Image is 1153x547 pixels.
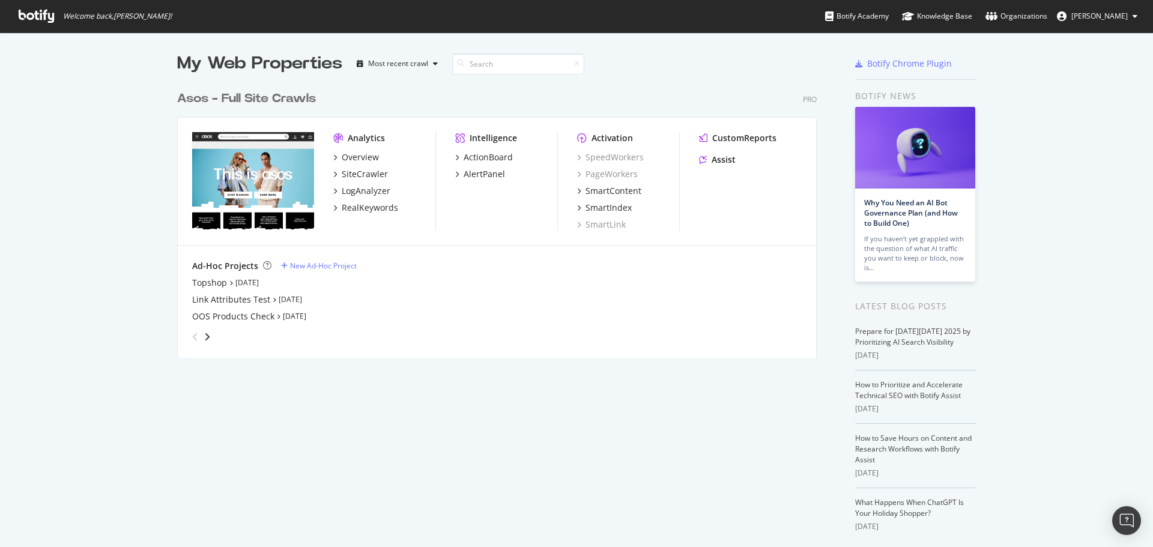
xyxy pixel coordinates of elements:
[187,327,203,346] div: angle-left
[333,151,379,163] a: Overview
[283,311,306,321] a: [DATE]
[855,89,976,103] div: Botify news
[855,350,976,361] div: [DATE]
[855,403,976,414] div: [DATE]
[855,433,972,465] a: How to Save Hours on Content and Research Workflows with Botify Assist
[586,185,641,197] div: SmartContent
[699,154,736,166] a: Assist
[577,202,632,214] a: SmartIndex
[855,497,964,518] a: What Happens When ChatGPT Is Your Holiday Shopper?
[177,90,321,107] a: Asos - Full Site Crawls
[192,310,274,322] a: OOS Products Check
[342,168,388,180] div: SiteCrawler
[192,294,270,306] a: Link Attributes Test
[235,277,259,288] a: [DATE]
[455,151,513,163] a: ActionBoard
[855,326,970,347] a: Prepare for [DATE][DATE] 2025 by Prioritizing AI Search Visibility
[455,168,505,180] a: AlertPanel
[577,219,626,231] a: SmartLink
[279,294,302,304] a: [DATE]
[470,132,517,144] div: Intelligence
[864,234,966,273] div: If you haven’t yet grappled with the question of what AI traffic you want to keep or block, now is…
[1071,11,1128,21] span: Kerry Collins
[855,468,976,479] div: [DATE]
[712,154,736,166] div: Assist
[352,54,443,73] button: Most recent crawl
[290,261,357,271] div: New Ad-Hoc Project
[348,132,385,144] div: Analytics
[464,168,505,180] div: AlertPanel
[592,132,633,144] div: Activation
[855,58,952,70] a: Botify Chrome Plugin
[177,52,342,76] div: My Web Properties
[867,58,952,70] div: Botify Chrome Plugin
[985,10,1047,22] div: Organizations
[203,331,211,343] div: angle-right
[1047,7,1147,26] button: [PERSON_NAME]
[825,10,889,22] div: Botify Academy
[192,132,314,229] img: www.asos.com
[577,185,641,197] a: SmartContent
[342,185,390,197] div: LogAnalyzer
[864,198,958,228] a: Why You Need an AI Bot Governance Plan (and How to Build One)
[281,261,357,271] a: New Ad-Hoc Project
[368,60,428,67] div: Most recent crawl
[577,151,644,163] a: SpeedWorkers
[712,132,776,144] div: CustomReports
[699,132,776,144] a: CustomReports
[902,10,972,22] div: Knowledge Base
[586,202,632,214] div: SmartIndex
[177,76,826,358] div: grid
[333,185,390,197] a: LogAnalyzer
[855,521,976,532] div: [DATE]
[192,260,258,272] div: Ad-Hoc Projects
[63,11,172,21] span: Welcome back, [PERSON_NAME] !
[177,90,316,107] div: Asos - Full Site Crawls
[577,168,638,180] a: PageWorkers
[342,151,379,163] div: Overview
[333,168,388,180] a: SiteCrawler
[452,53,584,74] input: Search
[855,379,963,400] a: How to Prioritize and Accelerate Technical SEO with Botify Assist
[464,151,513,163] div: ActionBoard
[333,202,398,214] a: RealKeywords
[1112,506,1141,535] div: Open Intercom Messenger
[855,107,975,189] img: Why You Need an AI Bot Governance Plan (and How to Build One)
[342,202,398,214] div: RealKeywords
[803,94,817,104] div: Pro
[192,277,227,289] a: Topshop
[855,300,976,313] div: Latest Blog Posts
